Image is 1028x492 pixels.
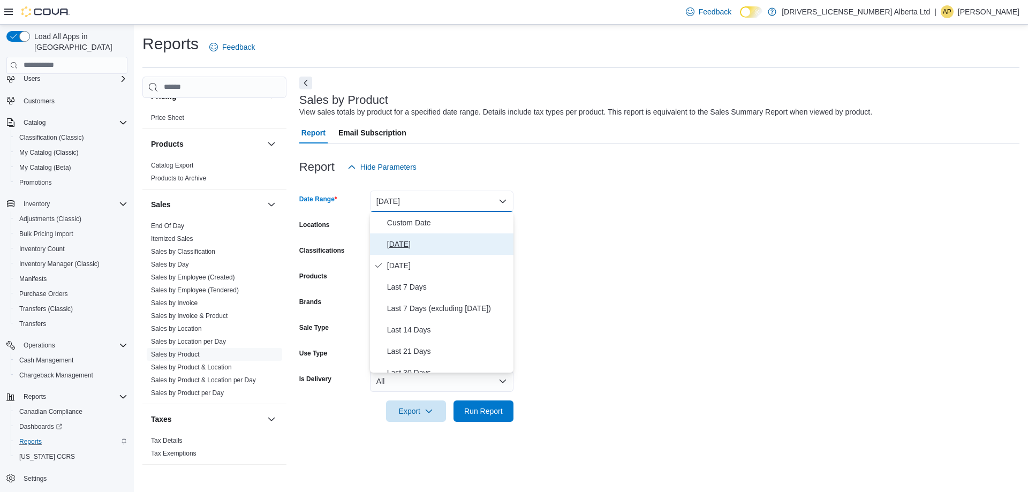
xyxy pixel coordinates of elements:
[19,116,50,129] button: Catalog
[151,338,226,345] a: Sales by Location per Day
[370,191,513,212] button: [DATE]
[11,226,132,241] button: Bulk Pricing Import
[11,241,132,256] button: Inventory Count
[19,94,127,107] span: Customers
[151,199,263,210] button: Sales
[387,323,509,336] span: Last 14 Days
[19,356,73,365] span: Cash Management
[151,247,215,256] span: Sales by Classification
[142,111,286,128] div: Pricing
[24,392,46,401] span: Reports
[15,435,46,448] a: Reports
[19,198,54,210] button: Inventory
[19,472,127,485] span: Settings
[151,273,235,282] span: Sales by Employee (Created)
[151,235,193,243] a: Itemized Sales
[142,33,199,55] h1: Reports
[370,370,513,392] button: All
[19,290,68,298] span: Purchase Orders
[2,471,132,486] button: Settings
[24,200,50,208] span: Inventory
[151,376,256,384] span: Sales by Product & Location per Day
[15,213,86,225] a: Adjustments (Classic)
[151,449,196,458] span: Tax Exemptions
[19,72,127,85] span: Users
[15,131,88,144] a: Classification (Classic)
[19,452,75,461] span: [US_STATE] CCRS
[19,275,47,283] span: Manifests
[682,1,736,22] a: Feedback
[387,238,509,251] span: [DATE]
[19,371,93,380] span: Chargeback Management
[11,175,132,190] button: Promotions
[11,256,132,271] button: Inventory Manager (Classic)
[151,363,232,372] span: Sales by Product & Location
[15,287,72,300] a: Purchase Orders
[151,414,263,425] button: Taxes
[370,212,513,373] div: Select listbox
[142,434,286,464] div: Taxes
[2,71,132,86] button: Users
[387,366,509,379] span: Last 30 Days
[15,369,127,382] span: Chargeback Management
[19,390,127,403] span: Reports
[299,77,312,89] button: Next
[15,317,50,330] a: Transfers
[301,122,326,143] span: Report
[19,407,82,416] span: Canadian Compliance
[958,5,1019,18] p: [PERSON_NAME]
[151,162,193,169] a: Catalog Export
[151,312,228,320] span: Sales by Invoice & Product
[151,286,239,294] a: Sales by Employee (Tendered)
[299,272,327,281] label: Products
[299,246,345,255] label: Classifications
[11,316,132,331] button: Transfers
[151,299,198,307] a: Sales by Invoice
[387,302,509,315] span: Last 7 Days (excluding [DATE])
[19,339,59,352] button: Operations
[19,339,127,352] span: Operations
[15,161,75,174] a: My Catalog (Beta)
[15,228,78,240] a: Bulk Pricing Import
[151,364,232,371] a: Sales by Product & Location
[11,434,132,449] button: Reports
[151,350,200,359] span: Sales by Product
[299,298,321,306] label: Brands
[151,222,184,230] span: End Of Day
[15,317,127,330] span: Transfers
[151,261,189,268] a: Sales by Day
[11,404,132,419] button: Canadian Compliance
[15,354,127,367] span: Cash Management
[151,114,184,122] a: Price Sheet
[19,260,100,268] span: Inventory Manager (Classic)
[142,159,286,189] div: Products
[151,139,184,149] h3: Products
[142,219,286,404] div: Sales
[11,353,132,368] button: Cash Management
[15,435,127,448] span: Reports
[24,74,40,83] span: Users
[19,230,73,238] span: Bulk Pricing Import
[299,107,872,118] div: View sales totals by product for a specified date range. Details include tax types per product. T...
[151,389,224,397] a: Sales by Product per Day
[2,196,132,211] button: Inventory
[934,5,936,18] p: |
[11,160,132,175] button: My Catalog (Beta)
[386,400,446,422] button: Export
[11,419,132,434] a: Dashboards
[299,195,337,203] label: Date Range
[24,474,47,483] span: Settings
[11,271,132,286] button: Manifests
[299,94,388,107] h3: Sales by Product
[387,259,509,272] span: [DATE]
[15,131,127,144] span: Classification (Classic)
[338,122,406,143] span: Email Subscription
[299,323,329,332] label: Sale Type
[151,199,171,210] h3: Sales
[151,337,226,346] span: Sales by Location per Day
[15,420,66,433] a: Dashboards
[299,161,335,173] h3: Report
